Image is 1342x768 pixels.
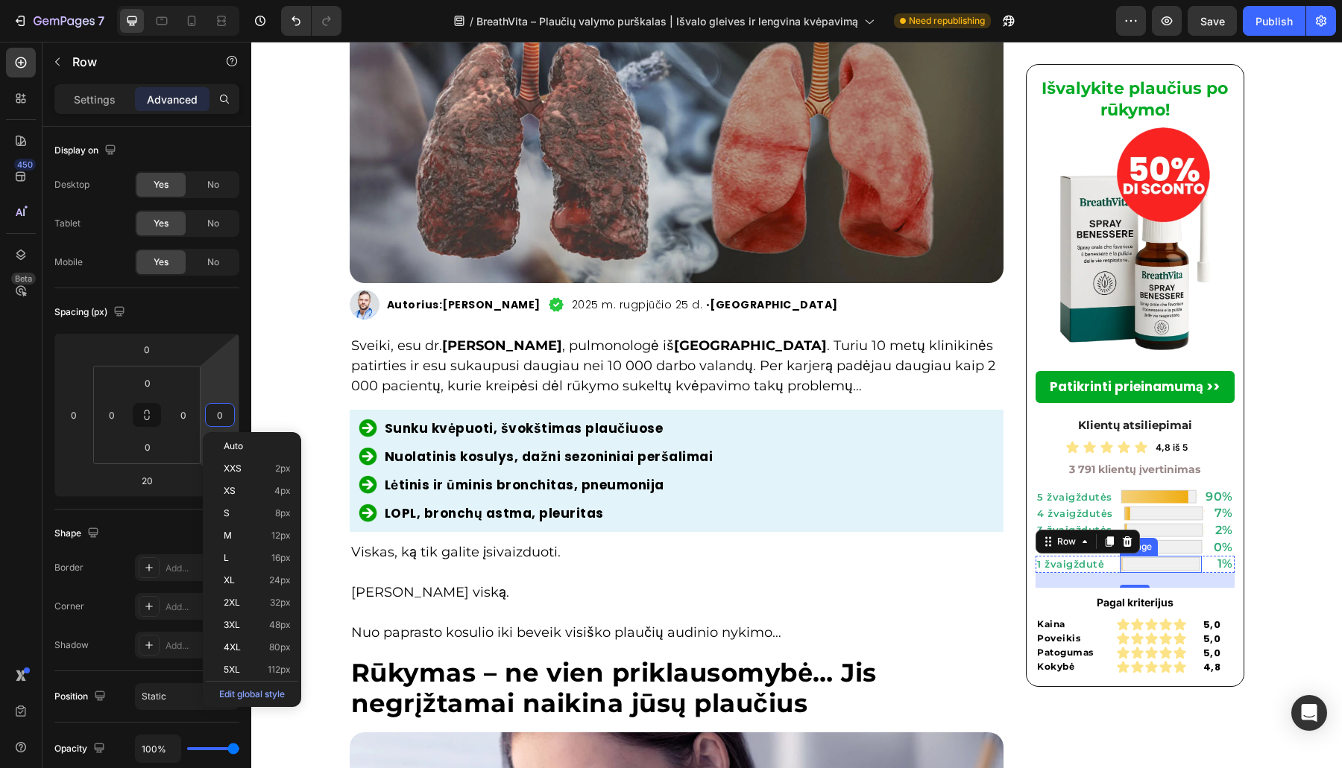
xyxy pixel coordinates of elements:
[133,378,412,396] strong: Sunku kvėpuoti, švokštimas plaučiuose
[135,683,239,710] button: Static
[804,83,963,318] img: gempages_578032762192134844-8f795d09-849e-4b18-b9b6-f57387d0bfcd.webp
[871,497,953,514] img: gempages_578032762192134844-881b0d1b-ca1c-47a7-9e15-999ebd9ad393.webp
[54,524,102,544] div: Shape
[54,217,81,230] div: Tablet
[166,639,236,653] div: Add...
[297,255,313,271] img: gempages_578032762192134844-bd1aa374-d057-425c-9112-fe3d355ff5f8.webp
[191,256,289,270] strong: [PERSON_NAME]
[784,482,863,495] h2: Rich Text Editor. Editing area: main
[54,638,89,652] div: Shadow
[476,13,858,29] span: BreathVita – Plaučių valymo purškalas | Išvalo gleives ir lengvina kvėpavimą
[154,178,168,191] span: Yes
[209,404,231,426] input: 0
[224,642,241,653] span: 4XL
[270,597,291,608] span: 32px
[101,404,123,426] input: 0px
[154,217,168,230] span: Yes
[872,480,954,498] img: gempages_578032762192134844-f5a724be-4543-4a04-87ef-b88b1e4b4eab.webp
[142,691,166,702] span: Static
[786,591,829,602] strong: Poveikis
[786,577,814,588] strong: Kaina
[952,576,970,590] strong: 5,0
[909,14,985,28] span: Need republishing
[100,615,626,677] strong: Rūkymas – ne vien priklausomybė… Jis negrįžtamai naikina jūsų plaučius
[786,451,861,460] p: 5 žvaigždutės
[269,575,291,585] span: 24px
[107,377,126,396] img: gempages_578032762192134844-50c166f3-a968-4f0d-9fdc-19f14999bfb0.webp
[54,256,83,269] div: Mobile
[132,434,415,453] h2: Lėtinis ir ūminis bronchitas, pneumonija
[784,449,863,462] h2: Rich Text Editor. Editing area: main
[869,514,951,531] img: gempages_578032762192134844-2fc8b505-efc8-40cd-94fc-e697bbbff89c.webp
[132,338,162,361] input: 0
[11,273,36,285] div: Beta
[268,664,291,675] span: 112px
[872,463,954,480] img: gempages_578032762192134844-556c8fcd-cff6-464d-940a-5c4c113e197c.webp
[798,336,968,354] strong: Patikrinti prieinamumą >>
[963,481,983,496] h2: 2%
[470,13,473,29] span: /
[72,53,199,71] p: Row
[100,501,752,521] p: Viskas, ką tik galite įsivaizduoti.
[224,530,232,541] span: M
[803,493,828,507] div: Row
[100,521,752,561] p: [PERSON_NAME] viską.
[224,508,230,518] span: S
[154,256,168,269] span: Yes
[269,642,291,653] span: 80px
[172,404,195,426] input: 0px
[786,619,823,630] strong: Kokybė
[275,508,291,518] span: 8px
[271,553,291,563] span: 16px
[206,681,298,704] p: Edit global style
[962,464,983,479] h2: 7%
[784,329,983,361] a: Patikrinti prieinamumą >>
[54,600,84,613] div: Corner
[54,739,108,759] div: Opacity
[107,405,126,424] img: gempages_578032762192134844-50c166f3-a968-4f0d-9fdc-19f14999bfb0.webp
[224,553,229,563] span: L
[132,405,464,425] h2: Nuolatinis kosulys, dažni sezoniniai peršalimai
[903,399,983,413] h2: 4,8 iš 5
[107,462,126,480] img: gempages_578032762192134844-50c166f3-a968-4f0d-9fdc-19f14999bfb0.webp
[224,597,240,608] span: 2XL
[790,37,977,78] strong: Išvalykite plaučius po rūkymo!
[191,296,311,312] strong: [PERSON_NAME]
[269,620,291,630] span: 48px
[224,575,235,585] span: XL
[98,12,104,30] p: 7
[207,256,219,269] span: No
[100,294,752,355] p: Sveiki, esu dr. , pulmonologė iš . Turiu 10 metų klinikinės patirties ir esu sukaupusi daugiau ne...
[952,590,970,604] strong: 5,0
[827,376,941,390] strong: Klientų atsiliepimai
[224,486,236,496] span: XS
[784,516,854,529] h2: Rich Text Editor. Editing area: main
[166,600,236,614] div: Add...
[1188,6,1237,36] button: Save
[132,469,162,492] input: 20
[224,620,240,630] span: 3XL
[54,687,109,707] div: Position
[818,421,949,434] strong: 3 791 klientų įvertinimas
[166,562,236,575] div: Add...
[271,530,291,541] span: 12px
[224,441,243,451] span: Auto
[319,256,588,270] h2: 2025 m. rugpjūčio 25 d. •
[1243,6,1305,36] button: Publish
[965,515,983,530] h2: 1%
[98,248,128,278] img: gempages_578032762192134844-05b04e42-c4b0-4e6a-a519-3f51256865d9.webp
[1291,695,1327,731] div: Open Intercom Messenger
[100,561,752,601] p: Nuo paprasto kosulio iki beveik visiško plaučių audinio nykimo…
[251,42,1342,768] iframe: Design area
[784,466,863,478] h2: Rich Text Editor. Editing area: main
[224,664,240,675] span: 5XL
[952,604,970,618] strong: 5,0
[6,6,111,36] button: 7
[786,467,862,477] p: 4 žvaigždutės
[961,498,983,513] h2: 0%
[459,256,587,270] strong: [GEOGRAPHIC_DATA]
[952,618,970,632] strong: 4,8
[786,605,842,616] strong: Patogumas
[786,483,861,493] p: 3 žvaigždutės
[54,178,89,191] div: Desktop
